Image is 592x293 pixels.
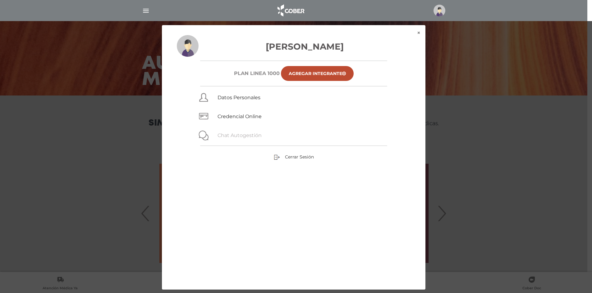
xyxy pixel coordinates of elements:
img: logo_cober_home-white.png [274,3,307,18]
img: sign-out.png [274,154,280,160]
img: profile-placeholder.svg [434,5,445,16]
a: Datos Personales [218,95,260,100]
h6: Plan Linea 1000 [234,70,280,76]
button: × [412,25,425,41]
a: Cerrar Sesión [274,154,314,159]
a: Credencial Online [218,113,262,119]
a: Chat Autogestión [218,132,262,138]
span: Cerrar Sesión [285,154,314,160]
h3: [PERSON_NAME] [177,40,411,53]
img: profile-placeholder.svg [177,35,199,57]
a: Agregar Integrante [281,66,354,81]
img: Cober_menu-lines-white.svg [142,7,150,15]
